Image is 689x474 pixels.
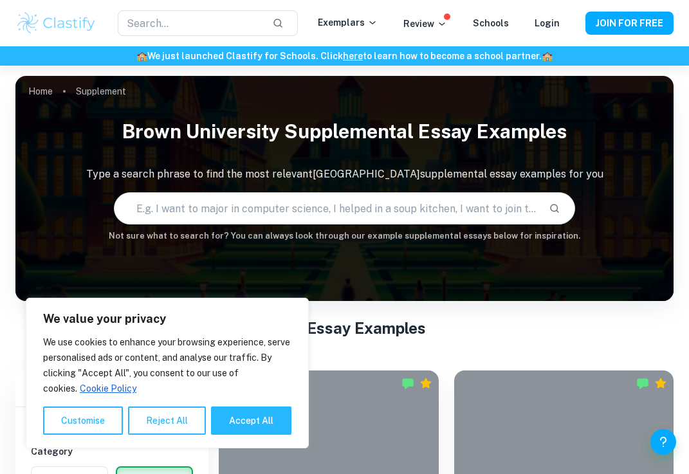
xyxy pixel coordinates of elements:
[26,298,309,448] div: We value your privacy
[31,444,193,459] h6: Category
[403,17,447,31] p: Review
[473,18,509,28] a: Schools
[544,197,565,219] button: Search
[128,406,206,435] button: Reject All
[535,18,560,28] a: Login
[318,15,378,30] p: Exemplars
[15,112,674,151] h1: Brown University Supplemental Essay Examples
[79,383,137,394] a: Cookie Policy
[136,51,147,61] span: 🏫
[115,190,538,226] input: E.g. I want to major in computer science, I helped in a soup kitchen, I want to join the debate t...
[343,51,363,61] a: here
[43,406,123,435] button: Customise
[76,84,126,98] p: Supplement
[636,377,649,390] img: Marked
[43,334,291,396] p: We use cookies to enhance your browsing experience, serve personalised ads or content, and analys...
[15,370,208,406] h6: Filter exemplars
[211,406,291,435] button: Accept All
[15,167,674,182] p: Type a search phrase to find the most relevant [GEOGRAPHIC_DATA] supplemental essay examples for you
[585,12,674,35] button: JOIN FOR FREE
[3,49,686,63] h6: We just launched Clastify for Schools. Click to learn how to become a school partner.
[542,51,553,61] span: 🏫
[15,10,97,36] img: Clastify logo
[43,311,291,327] p: We value your privacy
[28,82,53,100] a: Home
[48,316,641,340] h1: All Brown University Supplemental Essay Examples
[419,377,432,390] div: Premium
[401,377,414,390] img: Marked
[654,377,667,390] div: Premium
[15,230,674,242] h6: Not sure what to search for? You can always look through our example supplemental essays below fo...
[650,429,676,455] button: Help and Feedback
[118,10,262,36] input: Search...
